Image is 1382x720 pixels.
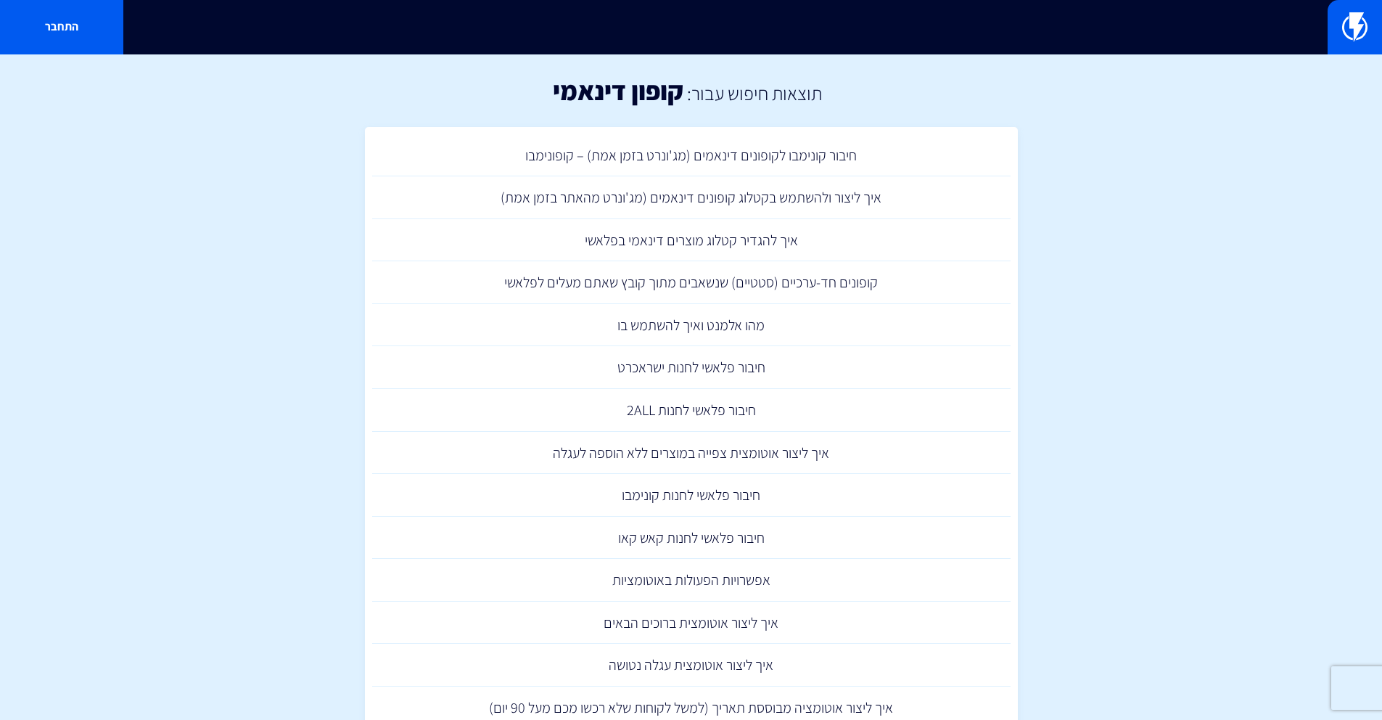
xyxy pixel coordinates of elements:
[683,83,822,104] h2: תוצאות חיפוש עבור:
[372,602,1011,645] a: איך ליצור אוטומצית ברוכים הבאים
[372,219,1011,262] a: איך להגדיר קטלוג מוצרים דינאמי בפלאשי
[372,474,1011,517] a: חיבור פלאשי לחנות קונימבו
[372,517,1011,560] a: חיבור פלאשי לחנות קאש קאו
[372,304,1011,347] a: מהו אלמנט ואיך להשתמש בו
[372,644,1011,687] a: איך ליצור אוטומצית עגלה נטושה
[372,261,1011,304] a: קופונים חד-ערכיים (סטטיים) שנשאבים מתוך קובץ שאתם מעלים לפלאשי
[372,134,1011,177] a: חיבור קונימבו לקופונים דינאמים (מג'ונרט בזמן אמת) – קופונימבו
[372,346,1011,389] a: חיבור פלאשי לחנות ישראכרט
[372,176,1011,219] a: איך ליצור ולהשתמש בקטלוג קופונים דינאמים (מג'ונרט מהאתר בזמן אמת)
[553,76,683,105] h1: קופון דינאמי
[372,432,1011,475] a: איך ליצור אוטומצית צפייה במוצרים ללא הוספה לעגלה
[372,389,1011,432] a: חיבור פלאשי לחנות 2ALL
[372,559,1011,602] a: אפשרויות הפעולות באוטומציות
